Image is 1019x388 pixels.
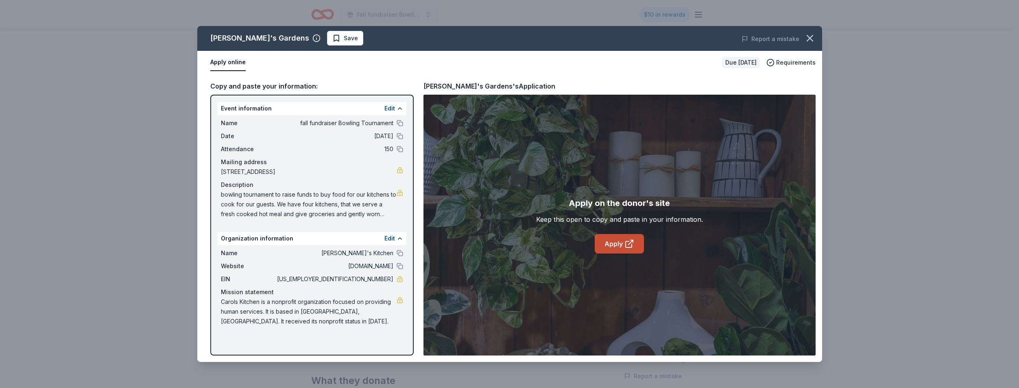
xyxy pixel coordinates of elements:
span: Requirements [776,58,816,67]
button: Edit [384,234,395,243]
div: Description [221,180,403,190]
button: Report a mistake [742,34,799,44]
span: 150 [275,144,393,154]
span: Name [221,118,275,128]
span: [DOMAIN_NAME] [275,261,393,271]
span: Date [221,131,275,141]
div: Apply on the donor's site [569,197,670,210]
div: Keep this open to copy and paste in your information. [536,215,703,224]
button: Requirements [766,58,816,67]
span: [US_EMPLOYER_IDENTIFICATION_NUMBER] [275,274,393,284]
a: Apply [595,234,644,254]
span: Attendance [221,144,275,154]
span: Carols Kitchen is a nonprofit organization focused on providing human services. It is based in [G... [221,297,397,326]
div: [PERSON_NAME]'s Gardens's Application [423,81,555,91]
div: Mission statement [221,287,403,297]
div: Mailing address [221,157,403,167]
div: [PERSON_NAME]'s Gardens [210,32,309,45]
span: EIN [221,274,275,284]
span: fall fundraiser Bowling Tournament [275,118,393,128]
div: Organization information [218,232,406,245]
span: [PERSON_NAME]'s Kitchen [275,248,393,258]
span: [STREET_ADDRESS] [221,167,397,177]
button: Edit [384,104,395,113]
div: Due [DATE] [722,57,760,68]
span: bowling tournament to raise funds to buy food for our kitchens to cook for our guests. We have fo... [221,190,397,219]
span: Save [344,33,358,43]
span: [DATE] [275,131,393,141]
button: Apply online [210,54,246,71]
div: Copy and paste your information: [210,81,414,91]
span: Name [221,248,275,258]
button: Save [327,31,363,46]
span: Website [221,261,275,271]
div: Event information [218,102,406,115]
